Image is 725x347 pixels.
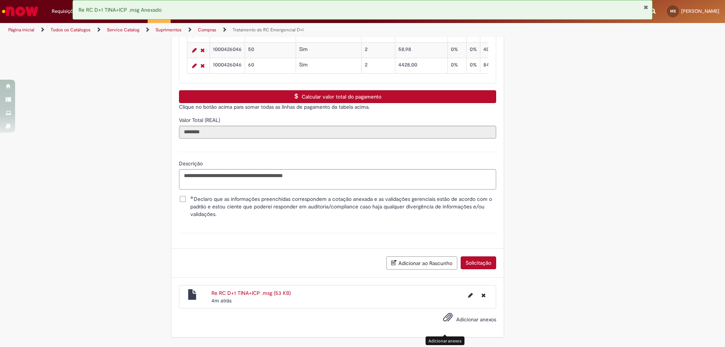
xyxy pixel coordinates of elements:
[447,58,466,73] td: 0%
[199,46,207,55] a: Remover linha 5
[190,196,194,199] span: Obrigatório Preenchido
[190,195,496,218] span: Declaro que as informações preenchidas correspondem a cotação anexada e as validações gerenciais ...
[296,42,361,58] td: Sim
[79,6,162,13] span: Re RC D+1 TINA+ICP .msg Anexado
[480,42,510,58] td: 40169300
[245,58,296,73] td: 60
[179,90,496,103] button: Calcular valor total do pagamento
[179,169,496,190] textarea: Descrição
[211,290,291,296] a: Re RC D+1 TINA+ICP .msg (53 KB)
[426,336,464,345] div: Adicionar anexos
[395,42,447,58] td: 58,98
[51,27,91,33] a: Todos os Catálogos
[52,8,78,15] span: Requisições
[107,27,139,33] a: Service Catalog
[179,103,496,111] p: Clique no botão acima para somar todas as linhas de pagamento da tabela acima.
[395,58,447,73] td: 4428,00
[681,8,719,14] span: [PERSON_NAME]
[156,27,182,33] a: Suprimentos
[361,58,395,73] td: 2
[233,27,304,33] a: Tratamento de RC Emergencial D+1
[447,42,466,58] td: 0%
[386,256,457,270] button: Adicionar ao Rascunho
[211,297,231,304] span: 4m atrás
[6,23,478,37] ul: Trilhas de página
[441,310,455,328] button: Adicionar anexos
[190,61,199,70] a: Editar Linha 6
[477,289,490,301] button: Excluir Re RC D+1 TINA+ICP .msg
[670,9,676,14] span: MS
[245,42,296,58] td: 50
[361,42,395,58] td: 2
[464,289,477,301] button: Editar nome de arquivo Re RC D+1 TINA+ICP .msg
[466,42,480,58] td: 0%
[199,61,207,70] a: Remover linha 6
[179,126,496,139] input: Valor Total (REAL)
[190,46,199,55] a: Editar Linha 5
[210,58,245,73] td: 1000426046
[461,256,496,269] button: Solicitação
[643,4,648,10] button: Fechar Notificação
[210,42,245,58] td: 1000426046
[179,160,204,167] span: Descrição
[480,58,510,73] td: 84825090
[456,316,496,323] span: Adicionar anexos
[1,4,40,19] img: ServiceNow
[179,117,222,123] span: Somente leitura - Valor Total (REAL)
[296,58,361,73] td: Sim
[198,27,216,33] a: Compras
[466,58,480,73] td: 0%
[8,27,34,33] a: Página inicial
